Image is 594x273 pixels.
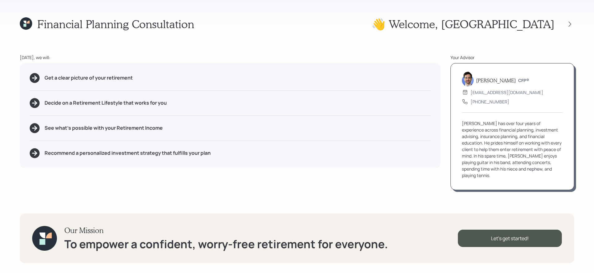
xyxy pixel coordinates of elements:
[20,54,441,61] div: [DATE], we will:
[471,89,543,96] div: [EMAIL_ADDRESS][DOMAIN_NAME]
[45,125,163,131] h5: See what's possible with your Retirement Income
[518,78,529,83] h6: CFP®
[45,150,211,156] h5: Recommend a personalized investment strategy that fulfills your plan
[37,17,194,31] h1: Financial Planning Consultation
[450,54,574,61] div: Your Advisor
[471,98,509,105] div: [PHONE_NUMBER]
[45,75,133,81] h5: Get a clear picture of your retirement
[462,120,563,179] div: [PERSON_NAME] has over four years of experience across financial planning, investment advising, i...
[45,100,167,106] h5: Decide on a Retirement Lifestyle that works for you
[64,237,388,251] h1: To empower a confident, worry-free retirement for everyone.
[64,226,388,235] h3: Our Mission
[476,77,516,83] h5: [PERSON_NAME]
[372,17,554,31] h1: 👋 Welcome , [GEOGRAPHIC_DATA]
[458,230,562,247] div: Let's get started!
[462,71,474,86] img: jonah-coleman-headshot.png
